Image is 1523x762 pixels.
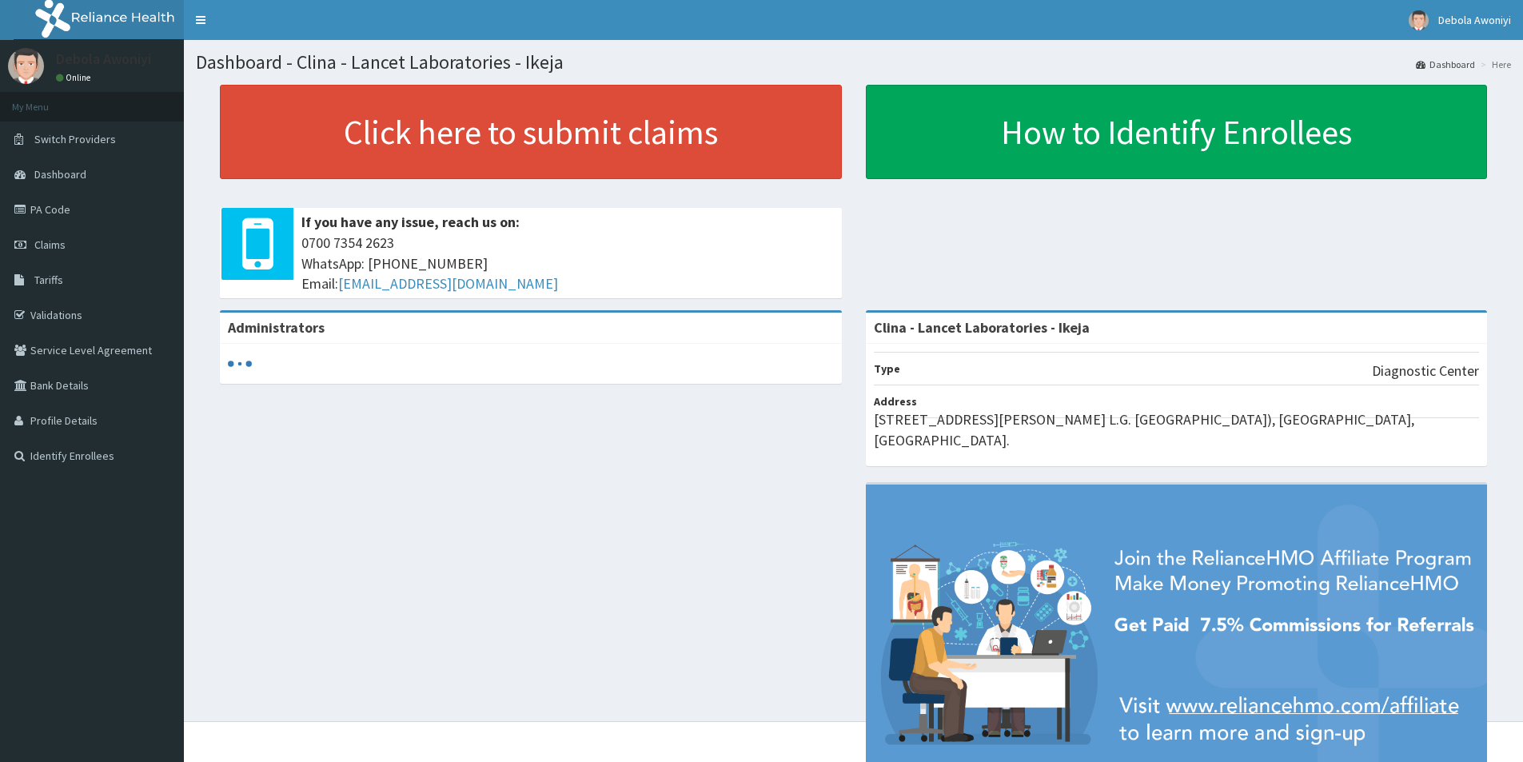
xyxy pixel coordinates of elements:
span: Dashboard [34,167,86,182]
p: [STREET_ADDRESS][PERSON_NAME] L.G. [GEOGRAPHIC_DATA]), [GEOGRAPHIC_DATA], [GEOGRAPHIC_DATA]. [874,409,1480,450]
a: [EMAIL_ADDRESS][DOMAIN_NAME] [338,274,558,293]
b: Address [874,394,917,409]
b: Type [874,361,900,376]
li: Here [1477,58,1511,71]
span: 0700 7354 2623 WhatsApp: [PHONE_NUMBER] Email: [301,233,834,294]
span: Debola Awoniyi [1438,13,1511,27]
img: User Image [8,48,44,84]
a: How to Identify Enrollees [866,85,1488,179]
span: Claims [34,237,66,252]
strong: Clina - Lancet Laboratories - Ikeja [874,318,1090,337]
img: User Image [1409,10,1429,30]
span: Switch Providers [34,132,116,146]
b: Administrators [228,318,325,337]
a: Online [56,72,94,83]
b: If you have any issue, reach us on: [301,213,520,231]
h1: Dashboard - Clina - Lancet Laboratories - Ikeja [196,52,1511,73]
p: Debola Awoniyi [56,52,151,66]
a: Click here to submit claims [220,85,842,179]
svg: audio-loading [228,352,252,376]
p: Diagnostic Center [1372,361,1479,381]
a: Dashboard [1416,58,1475,71]
span: Tariffs [34,273,63,287]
